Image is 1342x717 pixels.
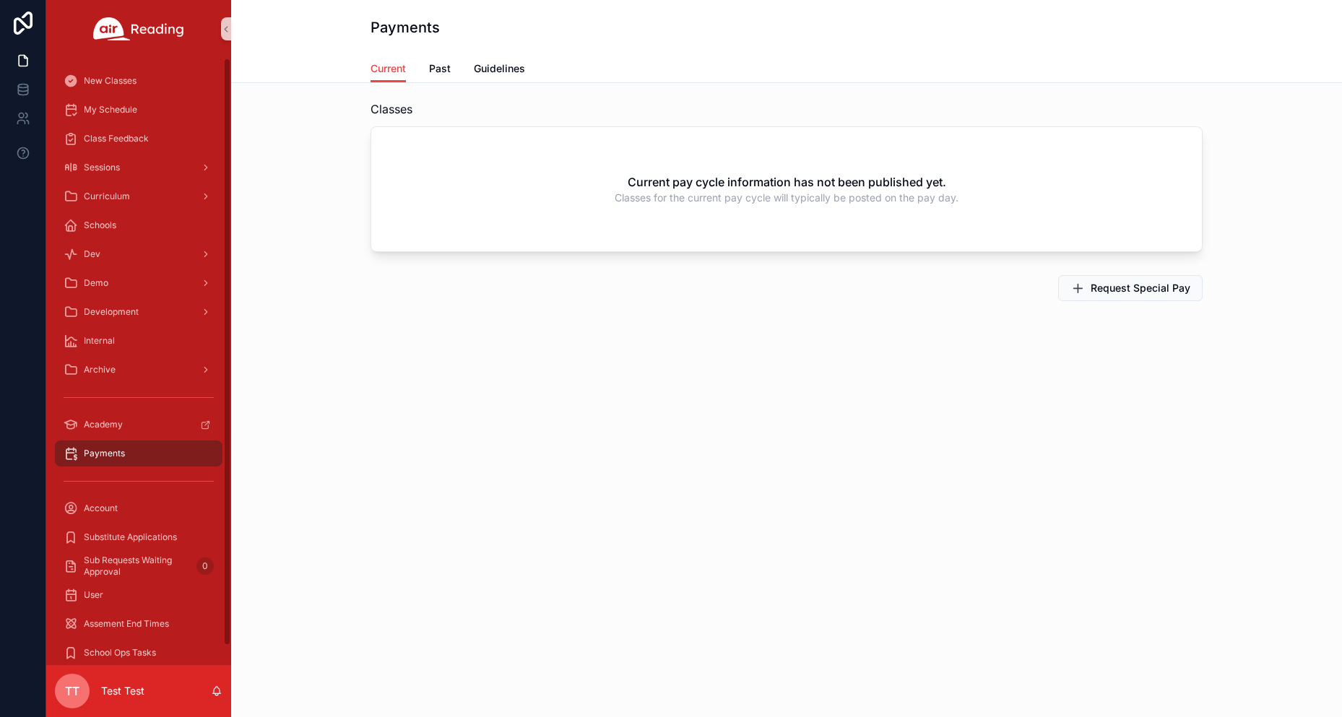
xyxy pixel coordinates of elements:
span: Curriculum [84,191,130,202]
span: Schools [84,220,116,231]
a: Current [371,56,406,83]
a: Internal [55,328,222,354]
div: scrollable content [46,58,231,665]
span: Dev [84,248,100,260]
a: Past [429,56,451,84]
a: Sub Requests Waiting Approval0 [55,553,222,579]
span: Archive [84,364,116,375]
img: App logo [93,17,184,40]
a: Substitute Applications [55,524,222,550]
h1: Payments [371,17,440,38]
span: Request Special Pay [1091,281,1190,295]
a: Schools [55,212,222,238]
a: Academy [55,412,222,438]
span: Past [429,61,451,76]
span: Payments [84,448,125,459]
button: Request Special Pay [1058,275,1203,301]
span: TT [65,682,79,700]
span: Academy [84,419,123,430]
a: Sessions [55,155,222,181]
span: School Ops Tasks [84,647,156,659]
span: Account [84,503,118,514]
span: User [84,589,103,601]
a: Class Feedback [55,126,222,152]
span: Classes for the current pay cycle will typically be posted on the pay day. [615,191,958,205]
p: Test Test [101,684,144,698]
a: School Ops Tasks [55,640,222,666]
a: Account [55,495,222,521]
a: My Schedule [55,97,222,123]
span: Sessions [84,162,120,173]
span: Class Feedback [84,133,149,144]
a: Guidelines [474,56,525,84]
span: New Classes [84,75,137,87]
a: Development [55,299,222,325]
span: Guidelines [474,61,525,76]
a: User [55,582,222,608]
span: Sub Requests Waiting Approval [84,555,191,578]
a: Payments [55,440,222,466]
a: Demo [55,270,222,296]
span: Development [84,306,139,318]
div: 0 [196,557,214,575]
span: Classes [371,100,412,118]
span: Substitute Applications [84,531,177,543]
a: Dev [55,241,222,267]
a: Curriculum [55,183,222,209]
span: Internal [84,335,115,347]
h2: Current pay cycle information has not been published yet. [628,173,946,191]
a: Archive [55,357,222,383]
span: Assement End Times [84,618,169,630]
span: Demo [84,277,108,289]
span: Current [371,61,406,76]
a: New Classes [55,68,222,94]
a: Assement End Times [55,611,222,637]
span: My Schedule [84,104,137,116]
